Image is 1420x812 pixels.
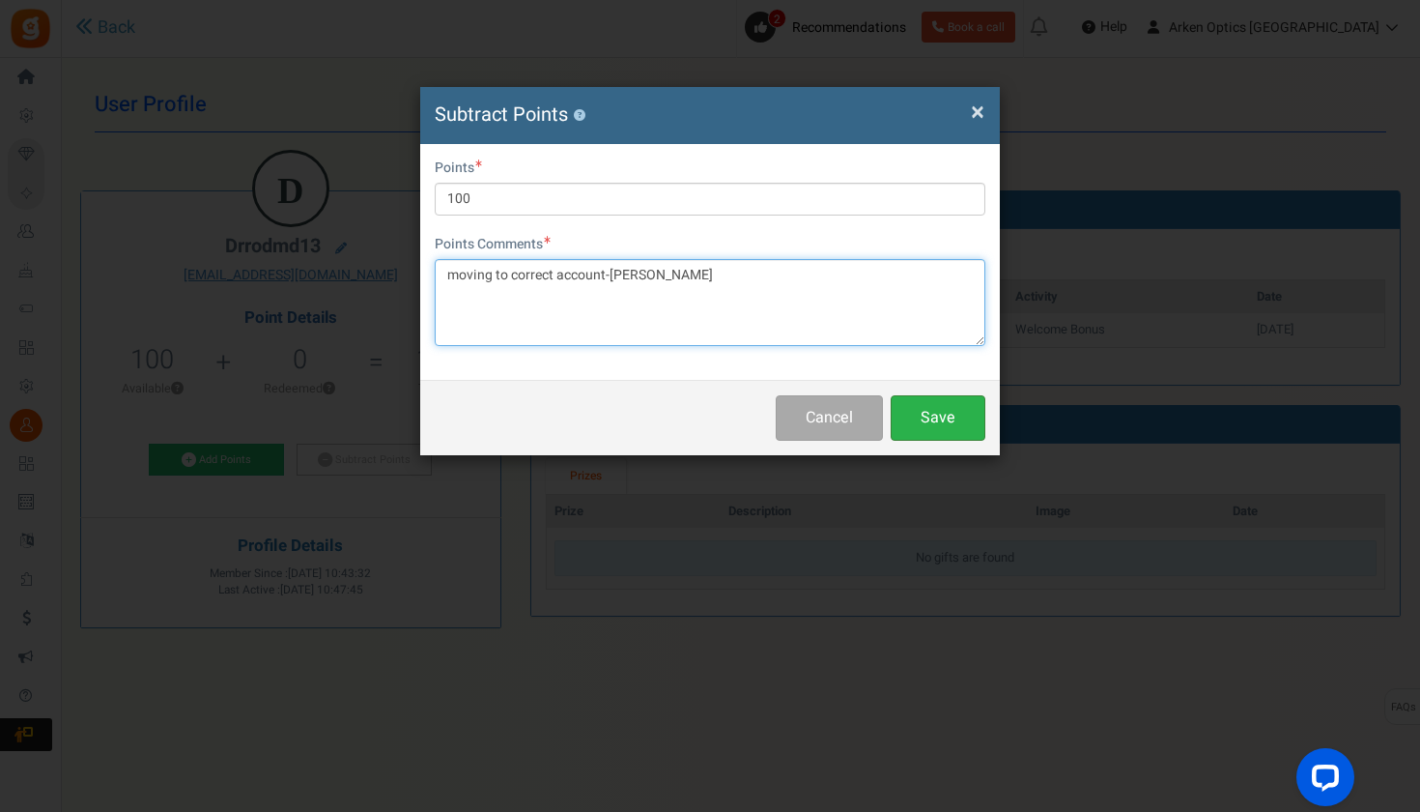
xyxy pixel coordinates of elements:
h4: Subtract Points [435,101,985,130]
button: ? [573,109,585,122]
span: × [971,94,984,130]
label: Points [435,159,482,178]
button: Cancel [776,395,883,441]
button: Save [891,395,985,441]
label: Points Comments [435,235,551,254]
